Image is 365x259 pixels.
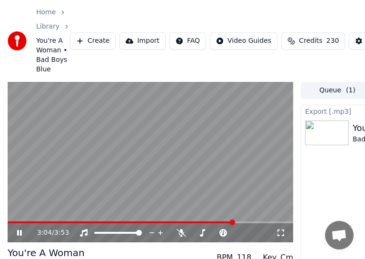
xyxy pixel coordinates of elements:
[36,36,70,74] span: You're A Woman • Bad Boys Blue
[169,32,206,50] button: FAQ
[8,31,27,50] img: youka
[36,8,70,74] nav: breadcrumb
[326,36,339,46] span: 230
[299,36,322,46] span: Credits
[325,221,354,249] a: Öppna chatt
[346,86,355,95] span: ( 1 )
[119,32,165,50] button: Import
[281,32,345,50] button: Credits230
[36,22,59,31] a: Library
[37,228,60,238] div: /
[37,228,52,238] span: 3:04
[54,228,69,238] span: 3:53
[210,32,277,50] button: Video Guides
[36,8,56,17] a: Home
[70,32,116,50] button: Create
